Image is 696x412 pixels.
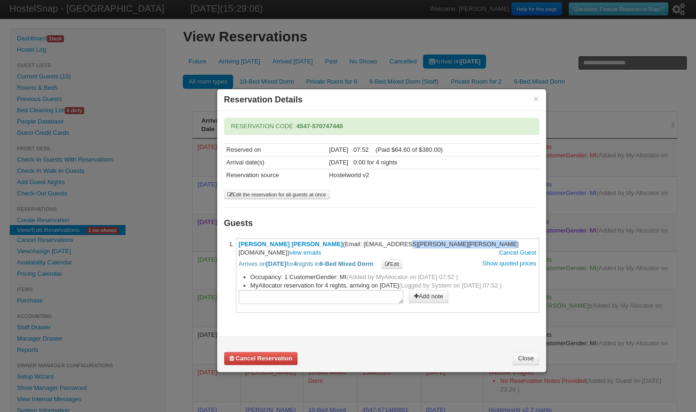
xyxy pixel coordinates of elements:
a: [PERSON_NAME] [PERSON_NAME] [239,241,343,248]
a: Show quoted prices [482,260,536,267]
h3: Guests [224,217,539,230]
span: (Email: [EMAIL_ADDRESS][PERSON_NAME][PERSON_NAME][DOMAIN_NAME]) [239,241,536,269]
a: Cancel Guest [499,249,536,257]
td: [DATE] 07:52 (Paid $64.60 of $380.00) [327,143,539,156]
li: MyAllocator reservation for 4 nights, arriving on [DATE] [250,281,536,290]
button: Edit [382,259,402,269]
td: Reserved on [224,143,327,156]
button: Add note [409,290,448,303]
button: Edit the reservation for all guests at once [224,190,329,199]
b: Cancel Reservation [235,355,292,362]
button: Cancel Reservation [224,352,297,365]
b: 6-Bed Mixed Dorm [320,260,373,267]
span: RESERVATION CODE : [231,123,343,130]
td: Arrival date(s) [224,156,327,169]
td: [DATE] 0:00 for 4 nights [327,156,539,169]
span: (Added by MyAllocator on [DATE] 07:52 ) [346,273,458,280]
li: Occupancy: 1 CustomerGender: MI [250,273,536,281]
td: Hostelworld v2 [327,169,539,181]
h3: Reservation Details [224,93,539,106]
b: 4 [293,260,297,267]
a: Close [513,352,539,365]
button: × [533,94,539,103]
p: Arrives on for nights in [239,257,536,269]
td: Reservation source [224,169,327,181]
strong: 4547-570747440 [297,123,343,130]
a: view emails [289,249,321,256]
span: (Logged by System on [DATE] 07:52 ) [399,282,502,289]
b: [DATE] [266,260,286,267]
